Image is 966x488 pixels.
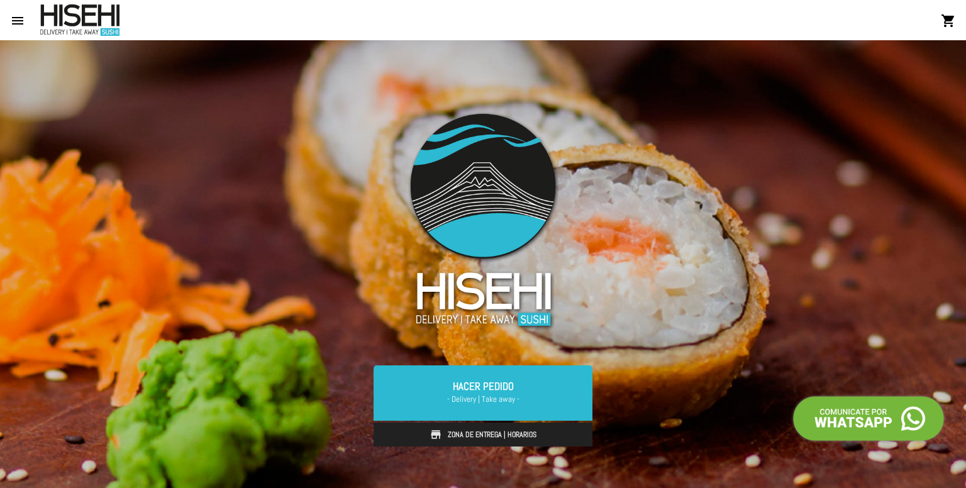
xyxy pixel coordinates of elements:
img: call-whatsapp.png [790,393,947,444]
img: logo-slider3.png [397,100,569,340]
mat-icon: menu [10,13,25,28]
mat-icon: shopping_cart [941,13,956,28]
a: Hacer Pedido [374,365,592,421]
span: - Delivery | Take away - [389,393,577,406]
a: Zona de Entrega | Horarios [374,423,592,446]
img: store.svg [430,428,442,441]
